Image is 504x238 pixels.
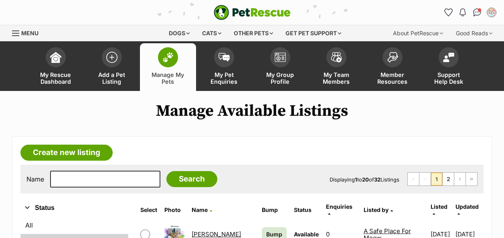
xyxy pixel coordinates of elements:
[488,8,496,16] img: A Safe Place For Meow profile pic
[443,173,454,186] a: Page 2
[140,43,196,91] a: Manage My Pets
[106,52,117,63] img: add-pet-listing-icon-0afa8454b4691262ce3f59096e99ab1cd57d4a30225e0717b998d2c9b9846f56.svg
[294,231,319,238] span: Available
[206,71,242,85] span: My Pet Enquiries
[275,52,286,62] img: group-profile-icon-3fa3cf56718a62981997c0bc7e787c4b2cf8bcc04b72c1350f741eb67cf2f40e.svg
[214,5,291,20] a: PetRescue
[442,6,498,19] ul: Account quick links
[21,30,38,36] span: Menu
[214,5,291,20] img: logo-e224e6f780fb5917bec1dbf3a21bbac754714ae5b6737aabdf751b685950b380.svg
[364,206,389,213] span: Listed by
[455,203,479,210] span: Updated
[196,25,227,41] div: Cats
[137,200,160,220] th: Select
[94,71,130,85] span: Add a Pet Listing
[38,71,74,85] span: My Rescue Dashboard
[162,52,174,63] img: manage-my-pets-icon-02211641906a0b7f246fdf0571729dbe1e7629f14944591b6c1af311fb30b64b.svg
[473,8,482,16] img: chat-41dd97257d64d25036548639549fe6c8038ab92f7586957e7f3b1b290dea8141.svg
[26,175,44,183] label: Name
[450,25,498,41] div: Good Reads
[291,200,322,220] th: Status
[421,43,477,91] a: Support Help Desk
[431,173,442,186] span: Page 1
[192,206,208,213] span: Name
[364,43,421,91] a: Member Resources
[228,25,279,41] div: Other pets
[443,52,454,62] img: help-desk-icon-fdf02630f3aa405de69fd3d07c3f3aa587a6932b1a1747fa1d2bba05be0121f9.svg
[471,6,484,19] a: Conversations
[28,43,84,91] a: My Rescue Dashboard
[456,6,469,19] button: Notifications
[219,53,230,62] img: pet-enquiries-icon-7e3ad2cf08bfb03b45e93fb7055b45f3efa6380592205ae92323e6603595dc1f.svg
[331,52,342,63] img: team-members-icon-5396bd8760b3fe7c0b43da4ab00e1e3bb1a5d9ba89233759b79545d2d3fc5d0d.svg
[163,25,195,41] div: Dogs
[431,71,467,85] span: Support Help Desk
[192,230,241,238] a: [PERSON_NAME]
[355,176,357,183] strong: 1
[362,176,369,183] strong: 20
[308,43,364,91] a: My Team Members
[364,206,393,213] a: Listed by
[84,43,140,91] a: Add a Pet Listing
[466,173,477,186] a: Last page
[150,71,186,85] span: Manage My Pets
[387,52,398,63] img: member-resources-icon-8e73f808a243e03378d46382f2149f9095a855e16c252ad45f914b54edf8863c.svg
[455,203,479,216] a: Updated
[326,203,352,210] span: translation missing: en.admin.listings.index.attributes.enquiries
[192,206,212,213] a: Name
[442,6,455,19] a: Favourites
[387,25,449,41] div: About PetRescue
[419,173,431,186] span: Previous page
[374,176,381,183] strong: 32
[252,43,308,91] a: My Group Profile
[330,176,399,183] span: Displaying to of Listings
[20,218,128,232] a: All
[196,43,252,91] a: My Pet Enquiries
[161,200,188,220] th: Photo
[50,52,61,63] img: dashboard-icon-eb2f2d2d3e046f16d808141f083e7271f6b2e854fb5c12c21221c1fb7104beca.svg
[20,145,113,161] a: Create new listing
[374,71,411,85] span: Member Resources
[407,172,478,186] nav: Pagination
[12,25,44,40] a: Menu
[326,203,352,216] a: Enquiries
[408,173,419,186] span: First page
[20,203,128,213] button: Status
[318,71,354,85] span: My Team Members
[431,203,447,216] a: Listed
[459,8,466,16] img: notifications-46538b983faf8c2785f20acdc204bb7945ddae34d4c08c2a6579f10ce5e182be.svg
[166,171,217,187] input: Search
[259,200,290,220] th: Bump
[431,203,447,210] span: Listed
[280,25,347,41] div: Get pet support
[454,173,466,186] a: Next page
[262,71,298,85] span: My Group Profile
[485,6,498,19] button: My account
